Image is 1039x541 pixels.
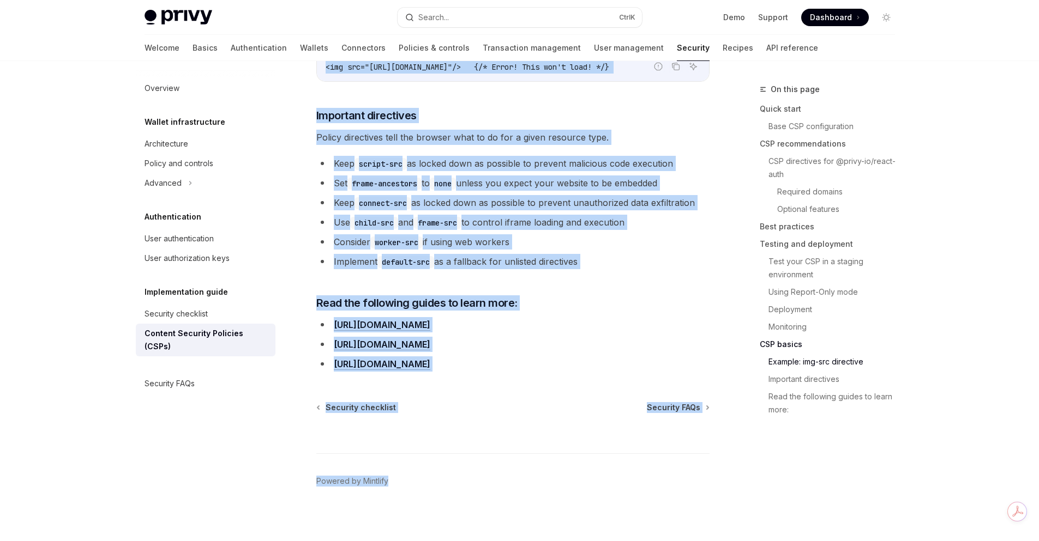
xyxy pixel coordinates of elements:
[810,12,852,23] span: Dashboard
[594,35,664,61] a: User management
[316,108,417,123] span: Important directives
[350,217,398,229] code: child-src
[145,210,201,223] h5: Authentication
[768,353,904,370] a: Example: img-src directive
[766,35,818,61] a: API reference
[316,175,710,191] li: Set to unless you expect your website to be embedded
[760,218,904,235] a: Best practices
[145,10,212,25] img: light logo
[768,153,904,183] a: CSP directives for @privy-io/react-auth
[145,232,214,245] div: User authentication
[647,402,708,413] a: Security FAQs
[768,253,904,283] a: Test your CSP in a staging environment
[418,11,449,24] div: Search...
[619,13,635,22] span: Ctrl K
[145,377,195,390] div: Security FAQs
[136,304,275,324] a: Security checklist
[801,9,869,26] a: Dashboard
[355,197,411,209] code: connect-src
[768,318,904,336] a: Monitoring
[316,295,518,311] span: Read the following guides to learn more:
[677,35,710,61] a: Security
[145,285,228,299] h5: Implementation guide
[430,178,456,190] code: none
[686,59,700,74] button: Ask AI
[136,134,275,154] a: Architecture
[136,248,275,268] a: User authorization keys
[768,301,904,318] a: Deployment
[317,402,396,413] a: Security checklist
[723,12,745,23] a: Demo
[300,35,328,61] a: Wallets
[316,130,710,145] span: Policy directives tell the browser what to do for a given resource type.
[145,252,230,265] div: User authorization keys
[355,158,407,170] code: script-src
[398,8,642,27] button: Search...CtrlK
[760,135,904,153] a: CSP recommendations
[145,116,225,129] h5: Wallet infrastructure
[145,157,213,170] div: Policy and controls
[193,35,218,61] a: Basics
[136,374,275,393] a: Security FAQs
[316,234,710,250] li: Consider if using web workers
[326,402,396,413] span: Security checklist
[723,35,753,61] a: Recipes
[316,215,710,230] li: Use and to control iframe loading and execution
[758,12,788,23] a: Support
[669,59,683,74] button: Copy the contents from the code block
[136,324,275,356] a: Content Security Policies (CSPs)
[777,183,904,200] a: Required domains
[136,78,275,98] a: Overview
[334,339,430,350] a: [URL][DOMAIN_NAME]
[413,217,461,229] code: frame-src
[771,83,820,96] span: On this page
[768,370,904,388] a: Important directives
[651,59,665,74] button: Report incorrect code
[760,100,904,118] a: Quick start
[316,476,388,487] a: Powered by Mintlify
[878,9,895,26] button: Toggle dark mode
[145,35,179,61] a: Welcome
[399,35,470,61] a: Policies & controls
[768,388,904,418] a: Read the following guides to learn more:
[145,327,269,353] div: Content Security Policies (CSPs)
[316,156,710,171] li: Keep as locked down as possible to prevent malicious code execution
[136,154,275,173] a: Policy and controls
[231,35,287,61] a: Authentication
[768,283,904,301] a: Using Report-Only mode
[145,82,179,95] div: Overview
[334,319,430,331] a: [URL][DOMAIN_NAME]
[768,118,904,135] a: Base CSP configuration
[760,336,904,353] a: CSP basics
[777,200,904,218] a: Optional features
[136,229,275,248] a: User authentication
[341,35,386,61] a: Connectors
[370,236,423,248] code: worker-src
[145,137,188,150] div: Architecture
[326,62,609,72] span: <img src="[URL][DOMAIN_NAME]"/> {/* Error! This won't load! */}
[145,307,208,320] div: Security checklist
[316,195,710,210] li: Keep as locked down as possible to prevent unauthorized data exfiltration
[483,35,581,61] a: Transaction management
[145,177,182,190] div: Advanced
[760,235,904,253] a: Testing and deployment
[347,178,422,190] code: frame-ancestors
[647,402,700,413] span: Security FAQs
[377,256,434,268] code: default-src
[316,254,710,269] li: Implement as a fallback for unlisted directives
[334,358,430,370] a: [URL][DOMAIN_NAME]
